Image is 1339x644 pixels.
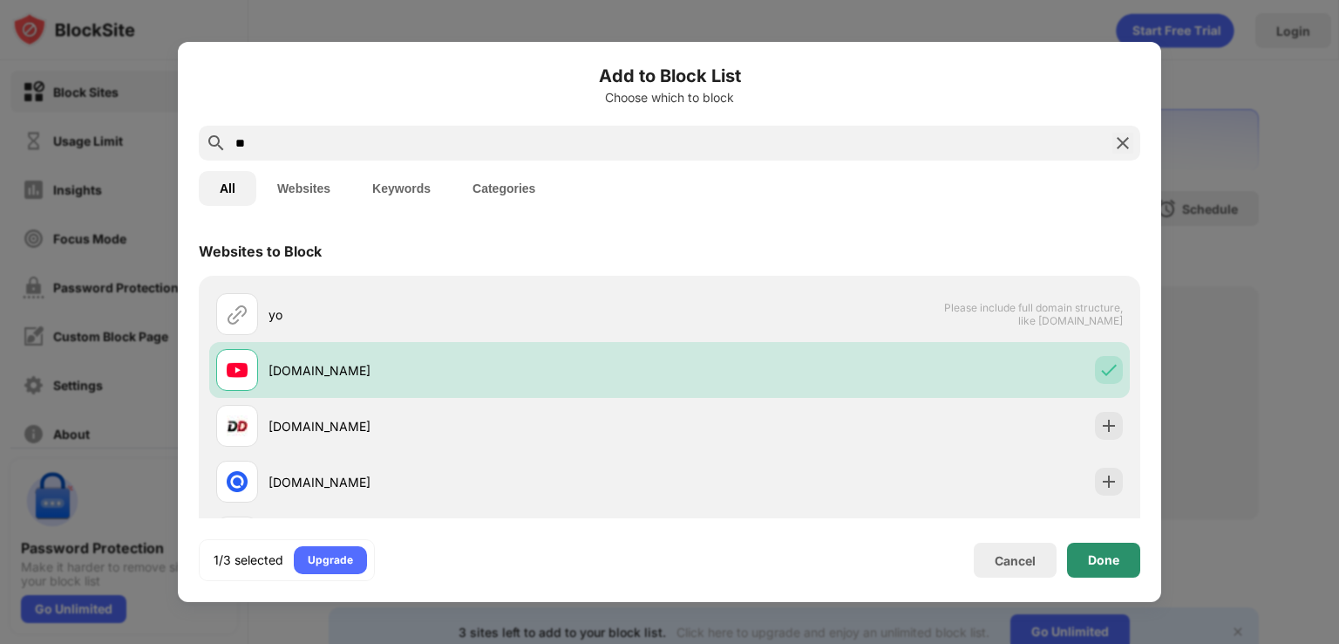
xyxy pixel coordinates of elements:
[268,473,669,491] div: [DOMAIN_NAME]
[206,133,227,154] img: search.svg
[227,304,248,325] img: url.svg
[1112,133,1133,154] img: search-close
[199,91,1140,105] div: Choose which to block
[268,417,669,435] div: [DOMAIN_NAME]
[256,171,351,206] button: Websites
[1088,553,1119,567] div: Done
[268,305,669,324] div: yo
[227,415,248,436] img: favicons
[351,171,452,206] button: Keywords
[227,360,248,380] img: favicons
[199,63,1140,89] h6: Add to Block List
[452,171,556,206] button: Categories
[199,243,322,260] div: Websites to Block
[214,552,283,569] div: 1/3 selected
[995,553,1036,568] div: Cancel
[227,471,248,492] img: favicons
[268,361,669,380] div: [DOMAIN_NAME]
[199,171,256,206] button: All
[308,552,353,569] div: Upgrade
[943,301,1123,327] span: Please include full domain structure, like [DOMAIN_NAME]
